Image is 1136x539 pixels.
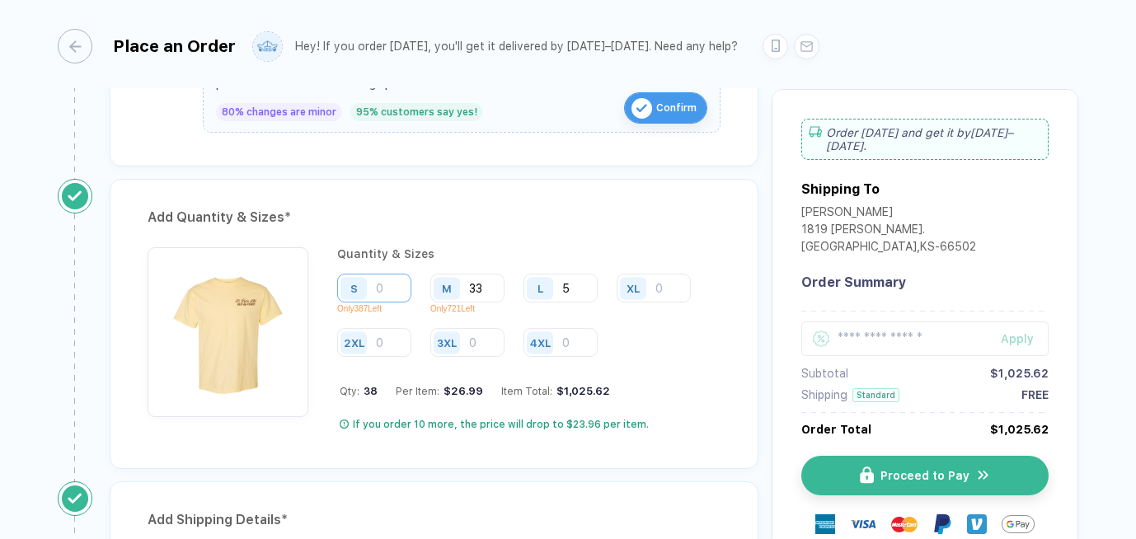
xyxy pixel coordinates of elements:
[442,282,452,294] div: M
[801,119,1049,160] div: Order [DATE] and get it by [DATE]–[DATE] .
[852,388,899,402] div: Standard
[656,95,697,121] span: Confirm
[552,385,610,397] div: $1,025.62
[990,367,1049,380] div: $1,025.62
[350,282,358,294] div: S
[430,304,517,313] p: Only 721 Left
[801,423,871,436] div: Order Total
[1001,332,1049,345] div: Apply
[530,336,551,349] div: 4XL
[359,385,378,397] span: 38
[627,282,640,294] div: XL
[880,469,969,482] span: Proceed to Pay
[801,388,847,401] div: Shipping
[437,336,457,349] div: 3XL
[295,40,738,54] div: Hey! If you order [DATE], you'll get it delivered by [DATE]–[DATE]. Need any help?
[801,456,1049,495] button: iconProceed to Payicon
[624,92,707,124] button: iconConfirm
[850,511,876,537] img: visa
[216,103,342,121] div: 80% changes are minor
[1021,388,1049,401] div: FREE
[156,255,300,400] img: 2fbae466-52ec-4b38-a3d3-6720b34ec203_nt_front_1757876317940.jpg
[113,36,236,56] div: Place an Order
[337,247,721,260] div: Quantity & Sizes
[501,385,610,397] div: Item Total:
[801,367,848,380] div: Subtotal
[148,204,721,231] div: Add Quantity & Sizes
[340,385,378,397] div: Qty:
[148,507,721,533] div: Add Shipping Details
[337,304,424,313] p: Only 387 Left
[353,418,649,431] div: If you order 10 more, the price will drop to $23.96 per item.
[631,98,652,119] img: icon
[801,240,976,257] div: [GEOGRAPHIC_DATA] , KS - 66502
[801,181,880,197] div: Shipping To
[932,514,952,534] img: Paypal
[815,514,835,534] img: express
[967,514,987,534] img: Venmo
[350,103,483,121] div: 95% customers say yes!
[860,466,874,484] img: icon
[990,423,1049,436] div: $1,025.62
[537,282,543,294] div: L
[396,385,483,397] div: Per Item:
[801,205,976,223] div: [PERSON_NAME]
[801,223,976,240] div: 1819 [PERSON_NAME].
[801,274,1049,290] div: Order Summary
[891,511,918,537] img: master-card
[344,336,364,349] div: 2XL
[976,467,991,483] img: icon
[980,321,1049,356] button: Apply
[253,32,282,61] img: user profile
[439,385,483,397] div: $26.99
